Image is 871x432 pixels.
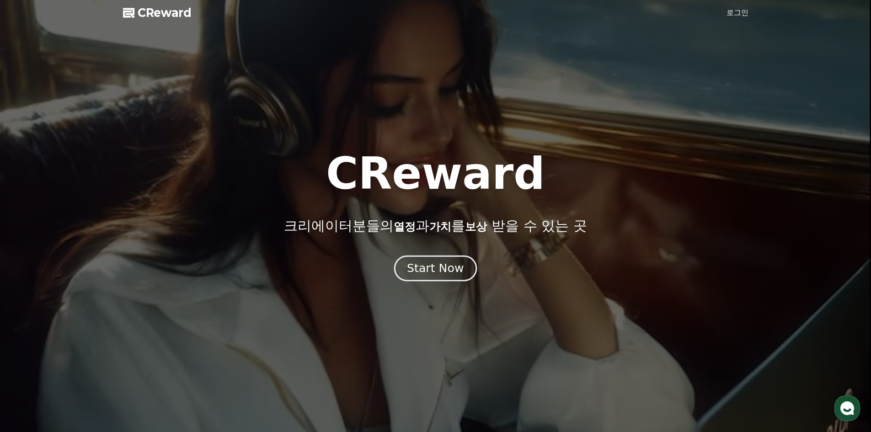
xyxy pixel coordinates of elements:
[394,255,477,281] button: Start Now
[429,220,451,233] span: 가치
[465,220,487,233] span: 보상
[407,261,464,276] div: Start Now
[396,265,475,274] a: Start Now
[326,152,545,196] h1: CReward
[3,290,60,313] a: 홈
[138,5,192,20] span: CReward
[727,7,748,18] a: 로그인
[118,290,176,313] a: 설정
[394,220,416,233] span: 열정
[123,5,192,20] a: CReward
[284,218,587,234] p: 크리에이터분들의 과 를 받을 수 있는 곳
[29,304,34,311] span: 홈
[84,304,95,311] span: 대화
[141,304,152,311] span: 설정
[60,290,118,313] a: 대화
